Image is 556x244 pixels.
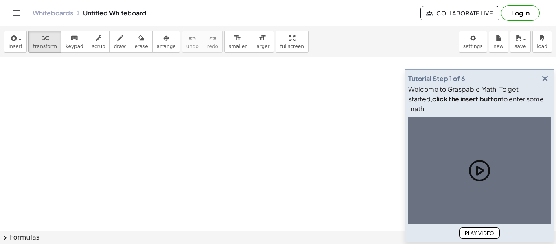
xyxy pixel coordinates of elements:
button: load [532,31,552,53]
span: load [537,44,547,49]
span: larger [255,44,269,49]
button: redoredo [203,31,223,53]
i: format_size [234,33,241,43]
i: format_size [258,33,266,43]
i: undo [188,33,196,43]
button: scrub [88,31,110,53]
div: Welcome to Graspable Math! To get started, to enter some math. [408,84,551,114]
span: transform [33,44,57,49]
span: redo [207,44,218,49]
span: save [514,44,526,49]
i: keyboard [70,33,78,43]
span: draw [114,44,126,49]
button: Log in [501,5,540,21]
button: save [510,31,531,53]
span: smaller [229,44,247,49]
a: Whiteboards [33,9,73,17]
span: arrange [157,44,176,49]
span: keypad [66,44,83,49]
button: arrange [152,31,180,53]
span: insert [9,44,22,49]
button: Toggle navigation [10,7,23,20]
b: click the insert button [432,95,501,103]
i: redo [209,33,217,43]
button: settings [459,31,487,53]
span: scrub [92,44,105,49]
span: undo [186,44,199,49]
button: fullscreen [276,31,308,53]
span: erase [134,44,148,49]
span: settings [463,44,483,49]
button: Play Video [459,227,500,239]
button: erase [130,31,152,53]
button: format_sizelarger [251,31,274,53]
button: new [489,31,508,53]
button: insert [4,31,27,53]
span: new [493,44,503,49]
div: Tutorial Step 1 of 6 [408,74,465,84]
span: Play Video [464,230,495,236]
button: format_sizesmaller [224,31,251,53]
span: Collaborate Live [427,9,493,17]
button: Collaborate Live [420,6,499,20]
button: transform [28,31,61,53]
button: draw [109,31,131,53]
span: fullscreen [280,44,304,49]
button: keyboardkeypad [61,31,88,53]
button: undoundo [182,31,203,53]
